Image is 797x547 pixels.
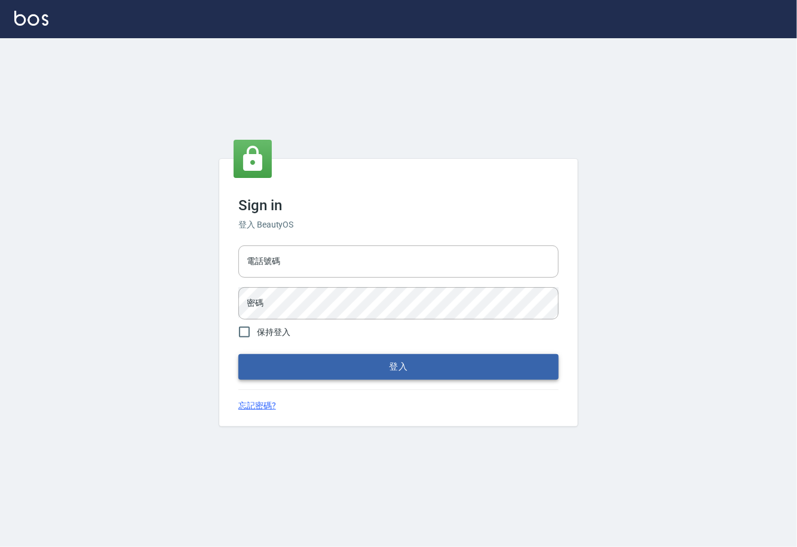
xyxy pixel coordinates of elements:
a: 忘記密碼? [238,400,276,412]
img: Logo [14,11,48,26]
span: 保持登入 [257,326,290,339]
h3: Sign in [238,197,559,214]
button: 登入 [238,354,559,379]
h6: 登入 BeautyOS [238,219,559,231]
